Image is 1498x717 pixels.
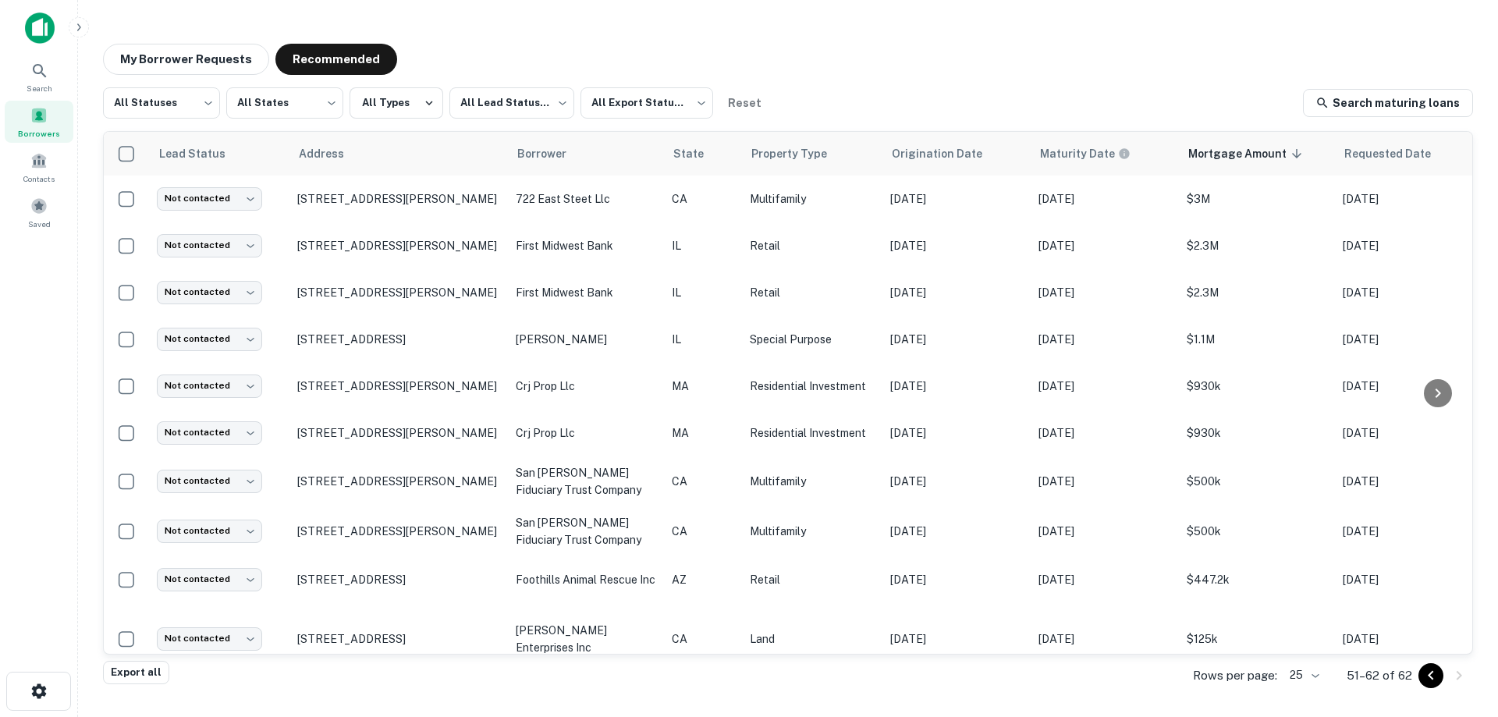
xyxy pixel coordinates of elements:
span: Property Type [751,144,847,163]
p: [DATE] [1038,331,1171,348]
p: [DATE] [1343,237,1475,254]
p: [DATE] [890,630,1023,648]
p: [STREET_ADDRESS][PERSON_NAME] [297,426,500,440]
span: Address [299,144,364,163]
p: first midwest bank [516,284,656,301]
p: [PERSON_NAME] [516,331,656,348]
p: $3M [1187,190,1327,208]
p: [STREET_ADDRESS] [297,332,500,346]
p: [DATE] [1343,523,1475,540]
p: [PERSON_NAME] enterprises inc [516,622,656,656]
div: All Lead Statuses [449,83,574,123]
p: $447.2k [1187,571,1327,588]
button: My Borrower Requests [103,44,269,75]
p: [STREET_ADDRESS][PERSON_NAME] [297,524,500,538]
p: IL [672,237,734,254]
div: Not contacted [157,470,262,492]
p: $500k [1187,523,1327,540]
div: Maturity dates displayed may be estimated. Please contact the lender for the most accurate maturi... [1040,145,1131,162]
span: State [673,144,724,163]
p: crj prop llc [516,378,656,395]
a: Saved [5,191,73,233]
p: [STREET_ADDRESS][PERSON_NAME] [297,286,500,300]
p: Land [750,630,875,648]
p: foothills animal rescue inc [516,571,656,588]
span: Search [27,82,52,94]
div: Not contacted [157,627,262,650]
div: All Export Statuses [580,83,713,123]
p: CA [672,630,734,648]
p: CA [672,190,734,208]
p: IL [672,284,734,301]
p: MA [672,378,734,395]
p: [DATE] [1038,378,1171,395]
div: 25 [1283,664,1322,687]
span: Mortgage Amount [1188,144,1307,163]
p: [DATE] [1038,523,1171,540]
p: [STREET_ADDRESS][PERSON_NAME] [297,379,500,393]
button: Go to previous page [1418,663,1443,688]
a: Borrowers [5,101,73,143]
a: Contacts [5,146,73,188]
a: Search maturing loans [1303,89,1473,117]
p: [DATE] [1343,630,1475,648]
p: [DATE] [890,237,1023,254]
p: $500k [1187,473,1327,490]
div: All States [226,83,343,123]
p: [DATE] [1343,473,1475,490]
button: Export all [103,661,169,684]
p: [DATE] [890,473,1023,490]
p: [DATE] [1038,190,1171,208]
img: capitalize-icon.png [25,12,55,44]
p: [DATE] [1038,473,1171,490]
th: Address [289,132,508,176]
iframe: Chat Widget [1420,592,1498,667]
div: Not contacted [157,374,262,397]
th: Mortgage Amount [1179,132,1335,176]
p: Residential Investment [750,378,875,395]
span: Maturity dates displayed may be estimated. Please contact the lender for the most accurate maturi... [1040,145,1151,162]
div: All Statuses [103,83,220,123]
p: Multifamily [750,523,875,540]
th: Property Type [742,132,882,176]
h6: Maturity Date [1040,145,1115,162]
p: [DATE] [1343,571,1475,588]
p: [DATE] [890,331,1023,348]
a: Search [5,55,73,98]
p: san [PERSON_NAME] fiduciary trust company [516,464,656,499]
p: [DATE] [1343,424,1475,442]
p: IL [672,331,734,348]
p: CA [672,473,734,490]
p: [STREET_ADDRESS][PERSON_NAME] [297,192,500,206]
th: State [664,132,742,176]
p: san [PERSON_NAME] fiduciary trust company [516,514,656,548]
p: [DATE] [890,523,1023,540]
p: Special Purpose [750,331,875,348]
p: first midwest bank [516,237,656,254]
span: Borrower [517,144,587,163]
p: [STREET_ADDRESS] [297,573,500,587]
p: crj prop llc [516,424,656,442]
div: Not contacted [157,421,262,444]
p: Retail [750,571,875,588]
div: Not contacted [157,234,262,257]
p: [DATE] [890,424,1023,442]
div: Not contacted [157,568,262,591]
p: 51–62 of 62 [1347,666,1412,685]
p: [DATE] [1038,630,1171,648]
p: [DATE] [1038,424,1171,442]
p: $1.1M [1187,331,1327,348]
p: [DATE] [890,378,1023,395]
p: $2.3M [1187,237,1327,254]
p: [DATE] [1343,284,1475,301]
p: MA [672,424,734,442]
button: Recommended [275,44,397,75]
p: [DATE] [890,190,1023,208]
p: Residential Investment [750,424,875,442]
th: Requested Date [1335,132,1483,176]
p: [DATE] [890,284,1023,301]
